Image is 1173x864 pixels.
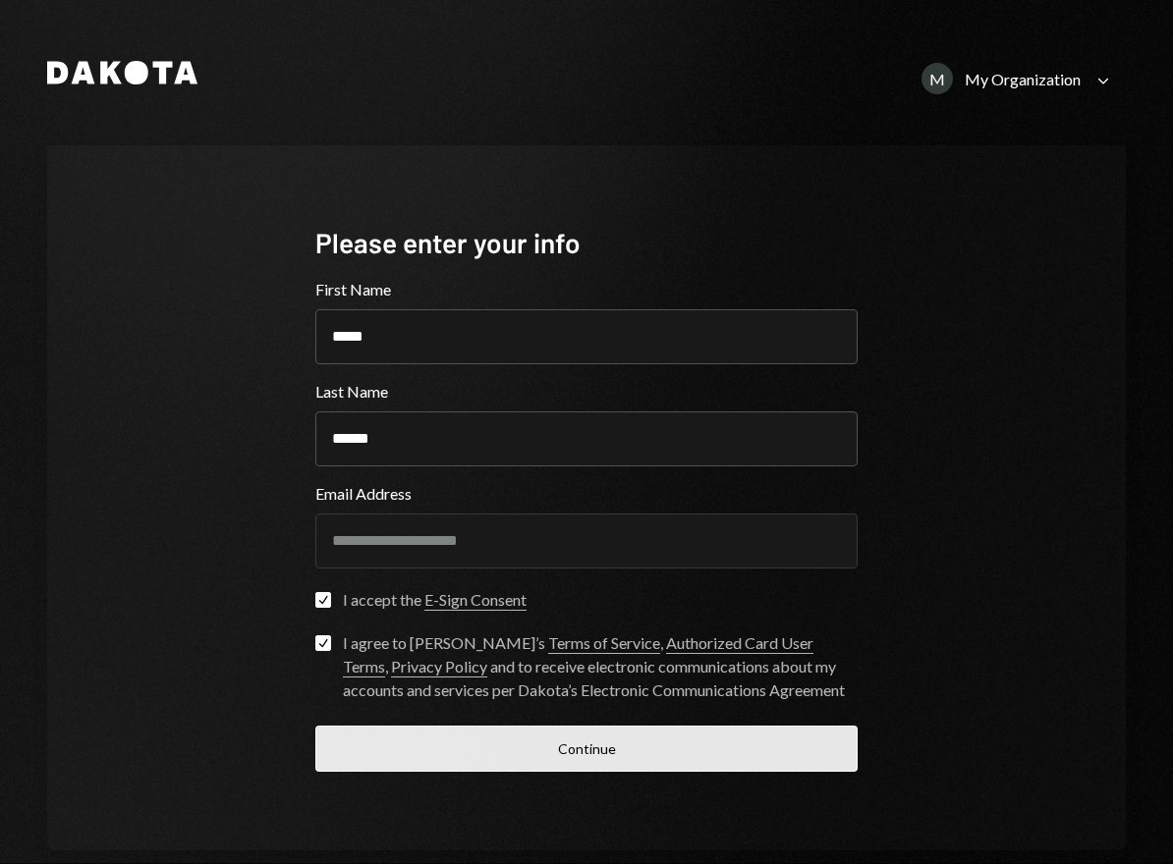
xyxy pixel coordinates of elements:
a: Privacy Policy [391,657,487,677]
a: Terms of Service [548,633,660,654]
div: Please enter your info [315,224,858,262]
div: M [922,63,953,94]
button: I accept the E-Sign Consent [315,592,331,608]
a: Authorized Card User Terms [343,633,813,677]
button: I agree to [PERSON_NAME]’s Terms of Service, Authorized Card User Terms, Privacy Policy and to re... [315,635,331,651]
label: Email Address [315,482,858,506]
label: First Name [315,278,858,301]
div: I agree to [PERSON_NAME]’s , , and to receive electronic communications about my accounts and ser... [343,631,858,702]
div: My Organization [965,70,1081,88]
a: E-Sign Consent [424,590,527,611]
button: Continue [315,726,858,772]
label: Last Name [315,380,858,404]
div: I accept the [343,588,527,612]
